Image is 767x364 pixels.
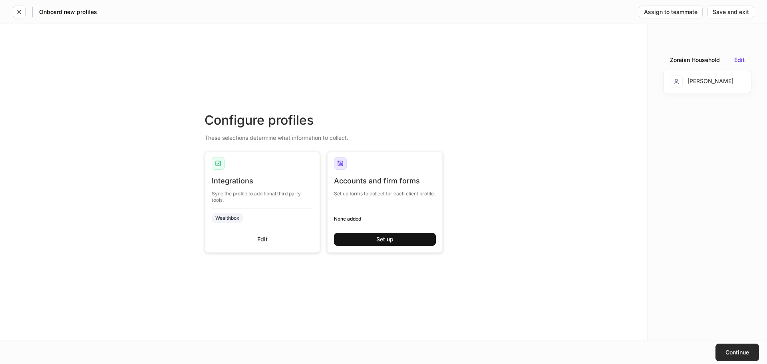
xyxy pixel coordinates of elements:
[212,233,314,246] button: Edit
[257,237,268,242] div: Edit
[212,176,314,186] div: Integrations
[334,233,436,246] button: Set up
[205,111,443,129] div: Configure profiles
[334,176,436,186] div: Accounts and firm forms
[215,214,239,222] div: Wealthbox
[639,6,703,18] button: Assign to teammate
[39,8,97,16] h5: Onboard new profiles
[376,237,393,242] div: Set up
[715,344,759,361] button: Continue
[670,75,733,88] div: [PERSON_NAME]
[212,186,314,203] div: Sync the profile to additional third party tools.
[713,9,749,15] div: Save and exit
[734,57,745,63] button: Edit
[707,6,754,18] button: Save and exit
[334,215,436,223] h6: None added
[205,129,443,142] div: These selections determine what information to collect.
[644,9,697,15] div: Assign to teammate
[334,186,436,197] div: Set up forms to collect for each client profile.
[670,56,720,64] div: Zoraian Household
[725,350,749,355] div: Continue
